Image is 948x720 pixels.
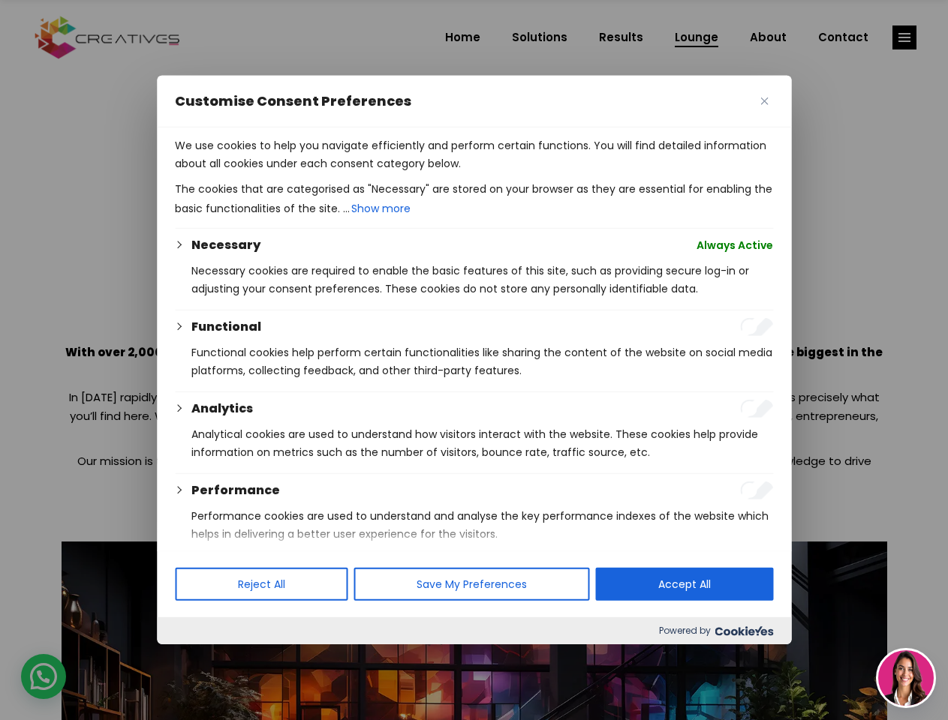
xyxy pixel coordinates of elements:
input: Enable Performance [740,481,773,499]
p: Performance cookies are used to understand and analyse the key performance indexes of the website... [191,507,773,543]
p: Functional cookies help perform certain functionalities like sharing the content of the website o... [191,343,773,379]
div: Powered by [157,617,791,644]
button: Analytics [191,400,253,418]
button: Show more [350,198,412,219]
div: Customise Consent Preferences [157,76,791,644]
input: Enable Functional [740,318,773,336]
span: Customise Consent Preferences [175,92,411,110]
input: Enable Analytics [740,400,773,418]
button: Necessary [191,236,260,254]
img: Cookieyes logo [715,626,773,636]
p: Analytical cookies are used to understand how visitors interact with the website. These cookies h... [191,425,773,461]
img: agent [878,650,934,706]
span: Always Active [697,236,773,254]
p: Necessary cookies are required to enable the basic features of this site, such as providing secur... [191,262,773,298]
button: Save My Preferences [354,568,589,601]
button: Functional [191,318,261,336]
p: We use cookies to help you navigate efficiently and perform certain functions. You will find deta... [175,136,773,172]
button: Reject All [175,568,348,601]
img: Close [760,97,768,105]
p: The cookies that are categorised as "Necessary" are stored on your browser as they are essential ... [175,180,773,219]
button: Accept All [595,568,773,601]
button: Close [755,92,773,110]
button: Performance [191,481,280,499]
